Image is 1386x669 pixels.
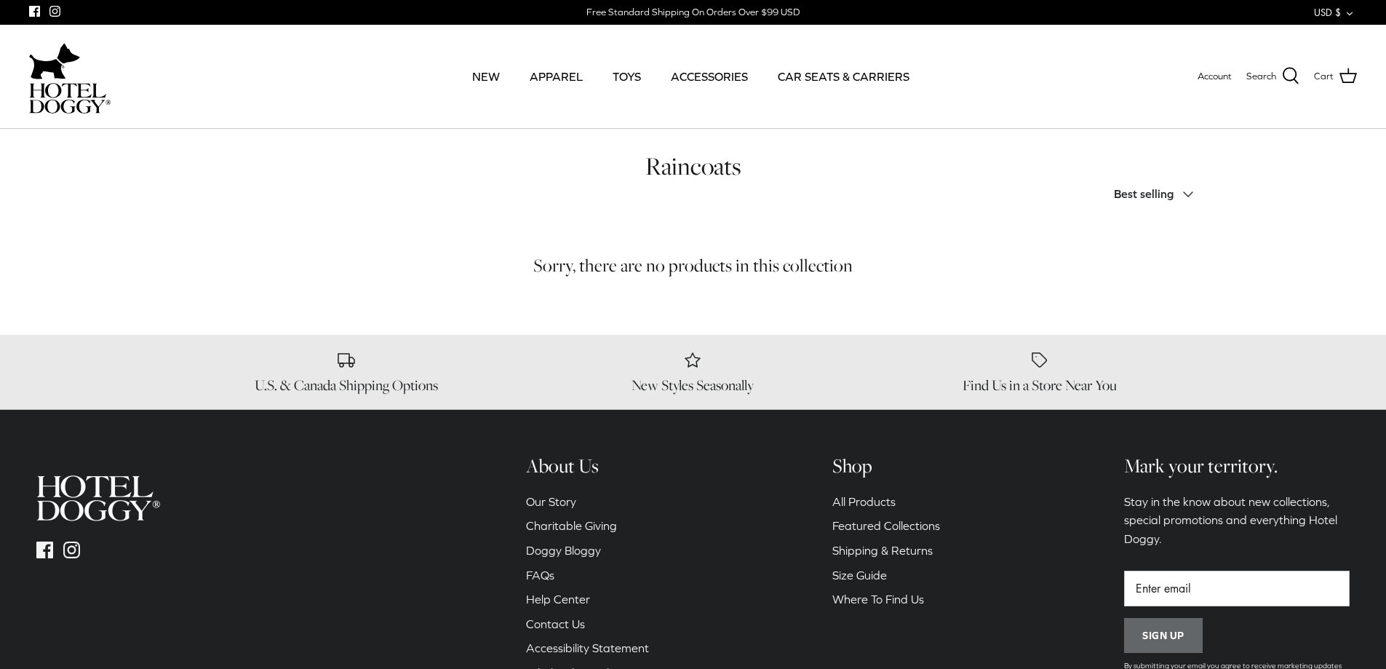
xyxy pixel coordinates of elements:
[526,569,554,582] a: FAQs
[29,39,80,83] img: dog-icon.svg
[1314,69,1334,84] span: Cart
[29,83,111,114] img: hoteldoggycom
[526,593,590,606] a: Help Center
[877,376,1203,395] h6: Find Us in a Store Near You
[184,254,1203,277] h5: Sorry, there are no products in this collection
[832,454,940,478] h6: Shop
[832,495,896,508] a: All Products
[1114,178,1203,210] button: Best selling
[526,519,617,532] a: Charitable Giving
[184,376,509,395] h6: U.S. & Canada Shipping Options
[526,641,649,654] a: Accessibility Statement
[517,52,596,101] a: APPAREL
[36,542,53,558] a: Facebook
[1124,618,1203,653] button: Sign up
[216,52,1166,101] div: Primary navigation
[832,519,940,532] a: Featured Collections
[526,495,576,508] a: Our Story
[1246,69,1276,84] span: Search
[530,376,856,395] h6: New Styles Seasonally
[1124,571,1350,607] input: Email
[586,6,800,19] div: Free Standard Shipping On Orders Over $99 USD
[1114,187,1174,200] span: Best selling
[29,6,40,17] a: Facebook
[658,52,761,101] a: ACCESSORIES
[526,544,601,557] a: Doggy Bloggy
[877,349,1203,395] a: Find Us in a Store Near You
[184,151,1203,182] h1: Raincoats
[526,454,649,478] h6: About Us
[1198,69,1232,84] a: Account
[832,544,933,557] a: Shipping & Returns
[1314,67,1357,86] a: Cart
[49,6,60,17] a: Instagram
[600,52,654,101] a: TOYS
[832,593,924,606] a: Where To Find Us
[29,39,111,114] a: hoteldoggycom
[36,475,160,521] img: hoteldoggycom
[1124,454,1350,478] h6: Mark your territory.
[832,569,887,582] a: Size Guide
[1124,493,1350,549] p: Stay in the know about new collections, special promotions and everything Hotel Doggy.
[184,349,509,395] a: U.S. & Canada Shipping Options
[459,52,513,101] a: NEW
[1246,67,1299,86] a: Search
[586,1,800,23] a: Free Standard Shipping On Orders Over $99 USD
[765,52,923,101] a: CAR SEATS & CARRIERS
[1198,71,1232,82] span: Account
[526,617,585,630] a: Contact Us
[63,542,80,558] a: Instagram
